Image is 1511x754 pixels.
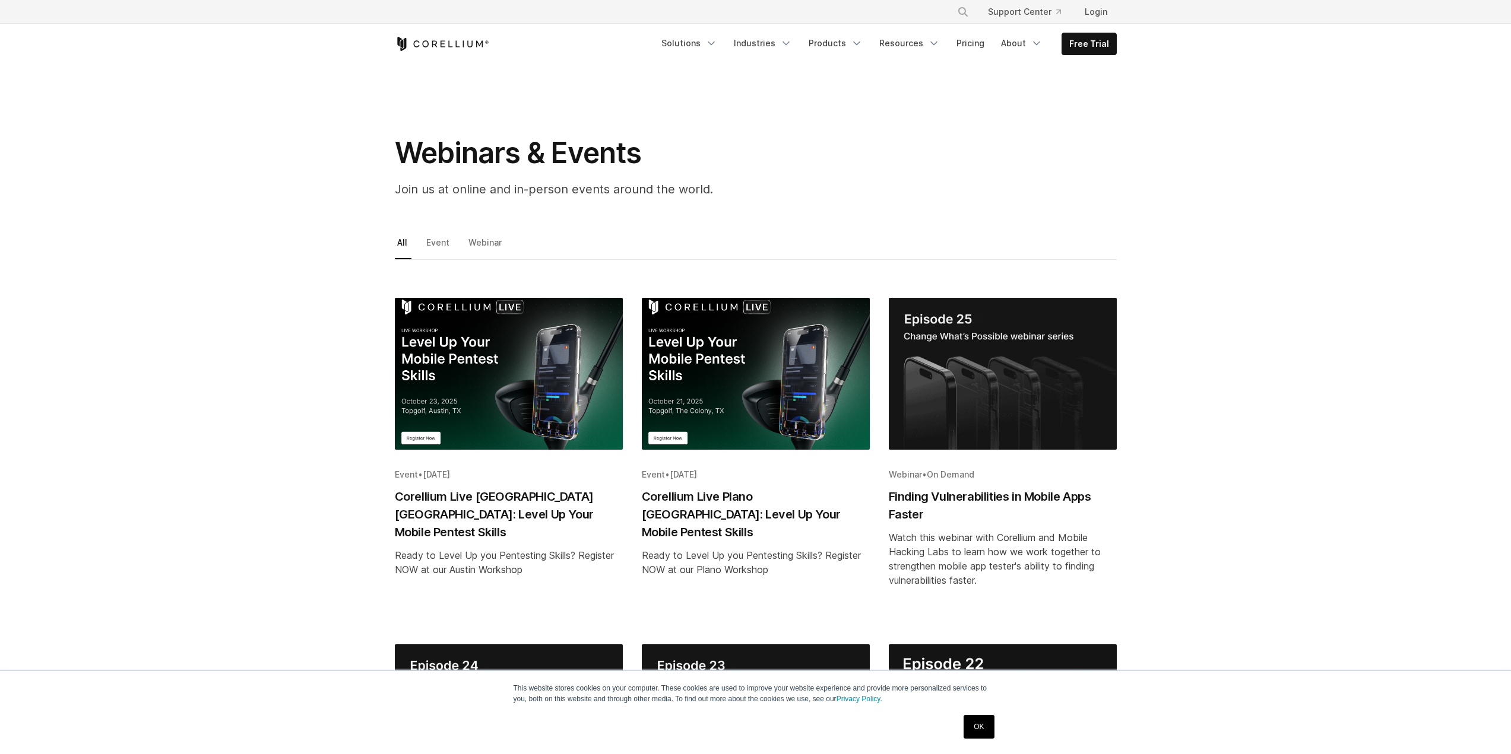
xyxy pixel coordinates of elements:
[727,33,799,54] a: Industries
[395,234,411,259] a: All
[423,469,450,479] span: [DATE]
[642,469,665,479] span: Event
[670,469,697,479] span: [DATE]
[889,298,1117,625] a: Blog post summary: Finding Vulnerabilities in Mobile Apps Faster
[642,488,870,541] h2: Corellium Live Plano [GEOGRAPHIC_DATA]: Level Up Your Mobile Pentest Skills
[949,33,992,54] a: Pricing
[395,469,623,481] div: •
[395,488,623,541] h2: Corellium Live [GEOGRAPHIC_DATA] [GEOGRAPHIC_DATA]: Level Up Your Mobile Pentest Skills
[994,33,1050,54] a: About
[395,469,418,479] span: Event
[514,683,998,704] p: This website stores cookies on your computer. These cookies are used to improve your website expe...
[952,1,974,23] button: Search
[654,33,1117,55] div: Navigation Menu
[642,298,870,625] a: Blog post summary: Corellium Live Plano TX: Level Up Your Mobile Pentest Skills
[466,234,506,259] a: Webinar
[837,695,882,703] a: Privacy Policy.
[395,135,870,171] h1: Webinars & Events
[872,33,947,54] a: Resources
[943,1,1117,23] div: Navigation Menu
[889,298,1117,450] img: Finding Vulnerabilities in Mobile Apps Faster
[395,298,623,625] a: Blog post summary: Corellium Live Austin TX: Level Up Your Mobile Pentest Skills
[424,234,454,259] a: Event
[889,488,1117,523] h2: Finding Vulnerabilities in Mobile Apps Faster
[889,469,922,479] span: Webinar
[927,469,974,479] span: On Demand
[642,548,870,577] div: Ready to Level Up you Pentesting Skills? Register NOW at our Plano Workshop
[395,548,623,577] div: Ready to Level Up you Pentesting Skills? Register NOW at our Austin Workshop
[978,1,1070,23] a: Support Center
[889,530,1117,587] div: Watch this webinar with Corellium and Mobile Hacking Labs to learn how we work together to streng...
[1062,33,1116,55] a: Free Trial
[1075,1,1117,23] a: Login
[395,298,623,450] img: Corellium Live Austin TX: Level Up Your Mobile Pentest Skills
[889,469,1117,481] div: •
[802,33,870,54] a: Products
[964,715,994,739] a: OK
[395,37,489,51] a: Corellium Home
[654,33,724,54] a: Solutions
[642,298,870,450] img: Corellium Live Plano TX: Level Up Your Mobile Pentest Skills
[395,180,870,198] p: Join us at online and in-person events around the world.
[642,469,870,481] div: •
